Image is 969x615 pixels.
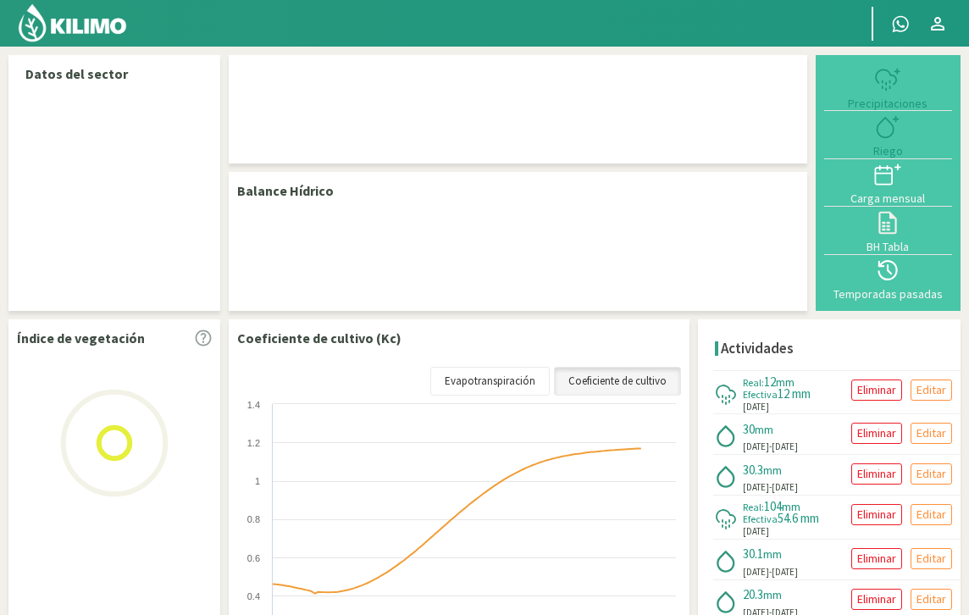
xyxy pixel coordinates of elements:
[743,546,763,562] span: 30.1
[916,424,946,443] p: Editar
[778,385,811,402] span: 12 mm
[763,463,782,478] span: mm
[237,180,334,201] p: Balance Hídrico
[911,589,952,610] button: Editar
[247,553,260,563] text: 0.6
[743,501,764,513] span: Real:
[851,548,902,569] button: Eliminar
[857,590,896,609] p: Eliminar
[769,566,772,578] span: -
[255,476,260,486] text: 1
[763,587,782,602] span: mm
[851,504,902,525] button: Eliminar
[743,480,769,495] span: [DATE]
[778,510,819,526] span: 54.6 mm
[743,376,764,389] span: Real:
[911,423,952,444] button: Editar
[763,546,782,562] span: mm
[247,514,260,524] text: 0.8
[851,380,902,401] button: Eliminar
[743,421,755,437] span: 30
[743,462,763,478] span: 30.3
[829,97,947,109] div: Precipitaciones
[743,512,778,525] span: Efectiva
[743,388,778,401] span: Efectiva
[237,328,401,348] p: Coeficiente de cultivo (Kc)
[17,3,128,43] img: Kilimo
[776,374,795,390] span: mm
[25,64,203,84] p: Datos del sector
[916,464,946,484] p: Editar
[772,566,798,578] span: [DATE]
[829,192,947,204] div: Carga mensual
[824,64,952,111] button: Precipitaciones
[857,424,896,443] p: Eliminar
[911,380,952,401] button: Editar
[829,288,947,300] div: Temporadas pasadas
[916,549,946,568] p: Editar
[911,504,952,525] button: Editar
[764,498,782,514] span: 104
[769,440,772,452] span: -
[17,328,145,348] p: Índice de vegetación
[916,505,946,524] p: Editar
[916,380,946,400] p: Editar
[851,463,902,485] button: Eliminar
[829,241,947,252] div: BH Tabla
[851,423,902,444] button: Eliminar
[857,549,896,568] p: Eliminar
[247,438,260,448] text: 1.2
[247,400,260,410] text: 1.4
[743,440,769,454] span: [DATE]
[755,422,773,437] span: mm
[824,111,952,158] button: Riego
[721,341,794,357] h4: Actividades
[430,367,550,396] a: Evapotranspiración
[772,481,798,493] span: [DATE]
[911,548,952,569] button: Editar
[764,374,776,390] span: 12
[247,591,260,601] text: 0.4
[554,367,681,396] a: Coeficiente de cultivo
[769,481,772,493] span: -
[857,464,896,484] p: Eliminar
[772,440,798,452] span: [DATE]
[829,145,947,157] div: Riego
[911,463,952,485] button: Editar
[851,589,902,610] button: Eliminar
[857,505,896,524] p: Eliminar
[743,586,763,602] span: 20.3
[782,499,800,514] span: mm
[743,565,769,579] span: [DATE]
[824,159,952,207] button: Carga mensual
[916,590,946,609] p: Editar
[857,380,896,400] p: Eliminar
[824,255,952,302] button: Temporadas pasadas
[743,400,769,414] span: [DATE]
[743,524,769,539] span: [DATE]
[824,207,952,254] button: BH Tabla
[30,358,199,528] img: Loading...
